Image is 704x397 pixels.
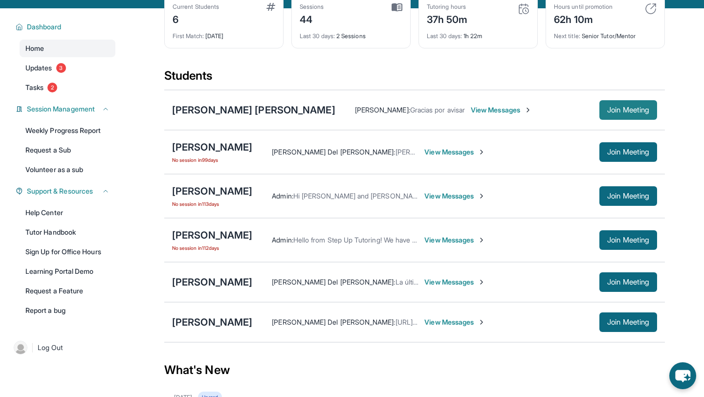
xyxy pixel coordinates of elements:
img: card [645,3,657,15]
div: [PERSON_NAME] [PERSON_NAME] [172,103,335,117]
span: Join Meeting [607,149,649,155]
span: Home [25,44,44,53]
a: Report a bug [20,302,115,319]
img: Chevron-Right [478,318,485,326]
span: Tasks [25,83,44,92]
span: [PERSON_NAME] Del [PERSON_NAME] : [272,318,395,326]
span: Admin : [272,236,293,244]
span: 3 [56,63,66,73]
div: Tutoring hours [427,3,468,11]
span: Log Out [38,343,63,353]
div: Current Students [173,3,219,11]
div: What's New [164,349,665,392]
span: Updates [25,63,52,73]
div: 44 [300,11,324,26]
div: 62h 10m [554,11,613,26]
span: Gracias por avisar [410,106,465,114]
span: Next title : [554,32,580,40]
span: Session Management [27,104,95,114]
img: user-img [14,341,27,354]
span: Last 30 days : [427,32,462,40]
div: 37h 50m [427,11,468,26]
span: Join Meeting [607,107,649,113]
span: Join Meeting [607,237,649,243]
div: [PERSON_NAME] [172,228,252,242]
button: Join Meeting [599,186,657,206]
button: chat-button [669,362,696,389]
div: 2 Sessions [300,26,402,40]
button: Join Meeting [599,142,657,162]
div: Students [164,68,665,89]
a: Updates3 [20,59,115,77]
span: View Messages [471,105,532,115]
a: Request a Sub [20,141,115,159]
div: [PERSON_NAME] [172,275,252,289]
img: Chevron-Right [524,106,532,114]
img: Chevron-Right [478,236,485,244]
a: Home [20,40,115,57]
span: Join Meeting [607,193,649,199]
span: No session in 99 days [172,156,252,164]
span: Join Meeting [607,279,649,285]
span: No session in 112 days [172,244,252,252]
span: View Messages [424,235,485,245]
span: Support & Resources [27,186,93,196]
div: 1h 22m [427,26,529,40]
a: Tasks2 [20,79,115,96]
span: Admin : [272,192,293,200]
span: Dashboard [27,22,62,32]
span: [PERSON_NAME] : [355,106,410,114]
button: Join Meeting [599,312,657,332]
a: |Log Out [10,337,115,358]
div: Sessions [300,3,324,11]
button: Support & Resources [23,186,110,196]
img: Chevron-Right [478,192,485,200]
span: [PERSON_NAME] Del [PERSON_NAME] : [272,278,395,286]
img: card [392,3,402,12]
button: Dashboard [23,22,110,32]
div: Hours until promotion [554,3,613,11]
a: Tutor Handbook [20,223,115,241]
a: Request a Feature [20,282,115,300]
span: Join Meeting [607,319,649,325]
div: [DATE] [173,26,275,40]
span: View Messages [424,147,485,157]
span: View Messages [424,191,485,201]
a: Learning Portal Demo [20,263,115,280]
span: [URL][DOMAIN_NAME] [396,318,466,326]
div: 6 [173,11,219,26]
button: Join Meeting [599,272,657,292]
span: 2 [47,83,57,92]
span: | [31,342,34,353]
a: Sign Up for Office Hours [20,243,115,261]
img: Chevron-Right [478,148,485,156]
span: First Match : [173,32,204,40]
button: Session Management [23,104,110,114]
a: Volunteer as a sub [20,161,115,178]
span: View Messages [424,317,485,327]
img: Chevron-Right [478,278,485,286]
span: View Messages [424,277,485,287]
a: Help Center [20,204,115,221]
div: [PERSON_NAME] [172,140,252,154]
div: [PERSON_NAME] [172,315,252,329]
a: Weekly Progress Report [20,122,115,139]
img: card [266,3,275,11]
span: No session in 113 days [172,200,252,208]
div: [PERSON_NAME] [172,184,252,198]
span: [PERSON_NAME] Del [PERSON_NAME] : [272,148,395,156]
img: card [518,3,529,15]
div: Senior Tutor/Mentor [554,26,657,40]
button: Join Meeting [599,230,657,250]
button: Join Meeting [599,100,657,120]
span: Last 30 days : [300,32,335,40]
